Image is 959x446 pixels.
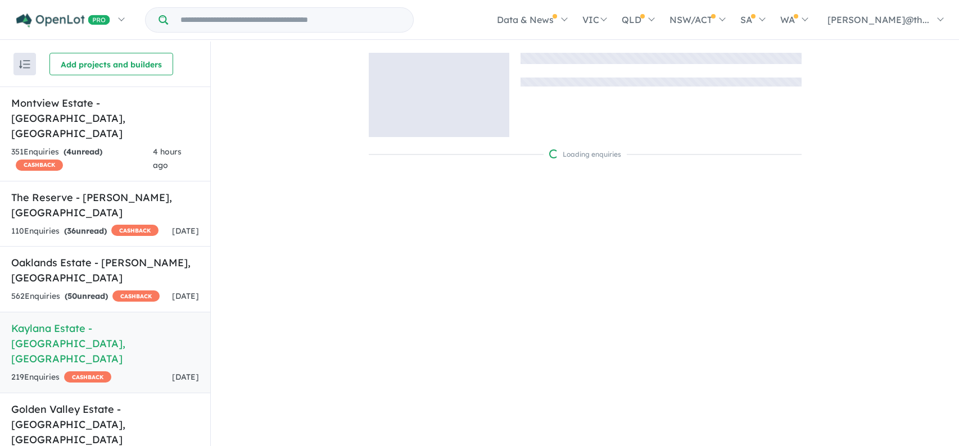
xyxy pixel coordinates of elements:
img: sort.svg [19,60,30,69]
h5: Oaklands Estate - [PERSON_NAME] , [GEOGRAPHIC_DATA] [11,255,199,285]
span: [DATE] [172,291,199,301]
strong: ( unread) [64,147,102,157]
div: Loading enquiries [549,149,621,160]
h5: The Reserve - [PERSON_NAME] , [GEOGRAPHIC_DATA] [11,190,199,220]
div: 562 Enquir ies [11,290,160,303]
span: 4 [66,147,71,157]
span: 4 hours ago [153,147,182,170]
button: Add projects and builders [49,53,173,75]
input: Try estate name, suburb, builder or developer [170,8,411,32]
span: [PERSON_NAME]@th... [827,14,929,25]
div: 351 Enquir ies [11,145,153,172]
span: CASHBACK [64,371,111,383]
strong: ( unread) [64,226,107,236]
img: Openlot PRO Logo White [16,13,110,28]
span: CASHBACK [111,225,159,236]
strong: ( unread) [65,291,108,301]
div: 110 Enquir ies [11,225,159,238]
span: 36 [67,226,76,236]
span: 50 [67,291,77,301]
span: CASHBACK [112,290,160,302]
h5: Kaylana Estate - [GEOGRAPHIC_DATA] , [GEOGRAPHIC_DATA] [11,321,199,366]
span: CASHBACK [16,160,63,171]
h5: Montview Estate - [GEOGRAPHIC_DATA] , [GEOGRAPHIC_DATA] [11,95,199,141]
div: 219 Enquir ies [11,371,111,384]
span: [DATE] [172,372,199,382]
span: [DATE] [172,226,199,236]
